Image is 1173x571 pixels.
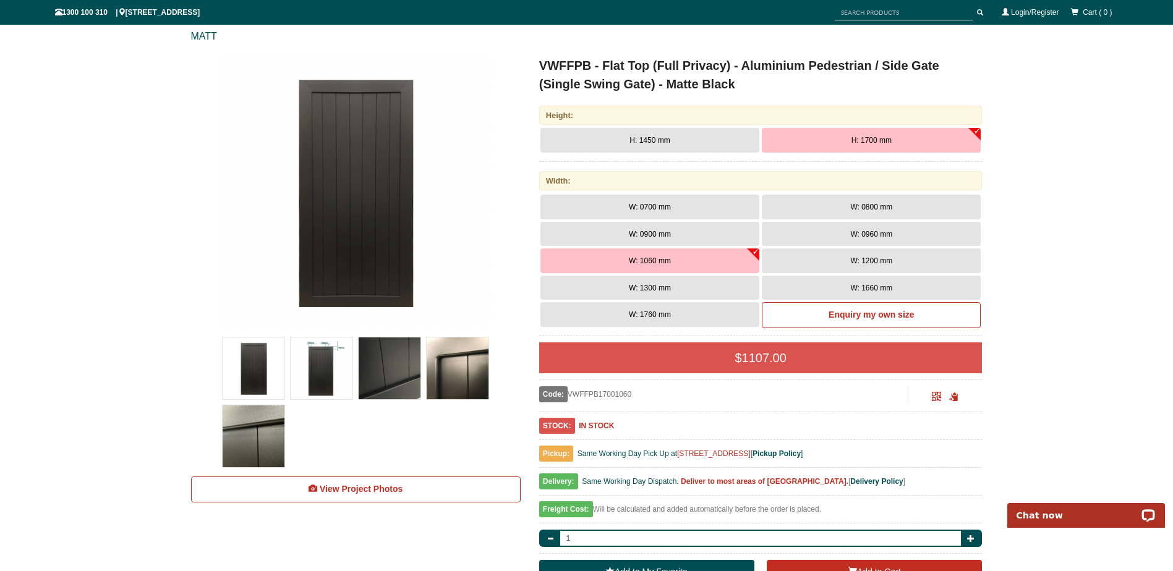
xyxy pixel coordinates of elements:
button: W: 1060 mm [540,248,759,273]
div: Height: [539,106,983,125]
button: W: 1200 mm [762,248,981,273]
div: Width: [539,171,983,190]
span: Pickup: [539,446,573,462]
span: Freight Cost: [539,501,593,517]
span: W: 0960 mm [850,230,892,239]
span: Same Working Day Dispatch. [582,477,679,486]
span: W: 0900 mm [629,230,671,239]
input: SEARCH PRODUCTS [835,5,973,20]
span: STOCK: [539,418,575,434]
div: Will be calculated and added automatically before the order is placed. [539,502,983,523]
span: W: 1760 mm [629,310,671,319]
button: H: 1700 mm [762,128,981,153]
img: VWFFPB - Flat Top (Full Privacy) - Aluminium Pedestrian / Side Gate (Single Swing Gate) - Matte B... [223,337,284,399]
a: VWFFPB - Flat Top (Full Privacy) - Aluminium Pedestrian / Side Gate (Single Swing Gate) - Matte B... [192,56,519,328]
button: W: 0800 mm [762,195,981,219]
span: W: 1060 mm [629,256,671,265]
span: W: 0800 mm [850,203,892,211]
iframe: LiveChat chat widget [999,489,1173,528]
img: VWFFPB - Flat Top (Full Privacy) - Aluminium Pedestrian / Side Gate (Single Swing Gate) - Matte B... [359,337,420,399]
div: $ [539,342,983,373]
b: IN STOCK [579,421,614,430]
a: View Project Photos [191,476,521,502]
img: VWFFPB - Flat Top (Full Privacy) - Aluminium Pedestrian / Side Gate (Single Swing Gate) - Matte B... [220,56,492,328]
a: [STREET_ADDRESS] [677,449,751,458]
b: Enquiry my own size [829,310,914,319]
span: H: 1450 mm [629,136,670,145]
button: H: 1450 mm [540,128,759,153]
button: W: 1760 mm [540,302,759,327]
span: Cart ( 0 ) [1083,8,1112,17]
span: W: 0700 mm [629,203,671,211]
div: > > > [191,2,983,56]
button: W: 0900 mm [540,222,759,247]
img: VWFFPB - Flat Top (Full Privacy) - Aluminium Pedestrian / Side Gate (Single Swing Gate) - Matte B... [223,405,284,467]
button: W: 0700 mm [540,195,759,219]
span: W: 1660 mm [850,284,892,292]
span: 1300 100 310 | [STREET_ADDRESS] [55,8,200,17]
img: VWFFPB - Flat Top (Full Privacy) - Aluminium Pedestrian / Side Gate (Single Swing Gate) - Matte B... [427,337,488,399]
span: Same Working Day Pick Up at [ ] [578,449,803,458]
button: W: 1300 mm [540,276,759,300]
b: Deliver to most areas of [GEOGRAPHIC_DATA]. [681,477,848,486]
a: Delivery Policy [850,477,903,486]
span: Click to copy the URL [949,392,958,402]
div: [ ] [539,474,983,496]
a: Login/Register [1011,8,1059,17]
span: Code: [539,386,568,402]
span: 1107.00 [742,351,787,365]
span: View Project Photos [320,484,403,494]
a: Enquiry my own size [762,302,981,328]
h1: VWFFPB - Flat Top (Full Privacy) - Aluminium Pedestrian / Side Gate (Single Swing Gate) - Matte B... [539,56,983,93]
img: VWFFPB - Flat Top (Full Privacy) - Aluminium Pedestrian / Side Gate (Single Swing Gate) - Matte B... [291,337,352,399]
span: W: 1300 mm [629,284,671,292]
span: H: 1700 mm [851,136,892,145]
a: Pickup Policy [753,449,801,458]
span: Delivery: [539,473,578,489]
div: VWFFPB17001060 [539,386,908,402]
a: Click to enlarge and scan to share. [932,394,941,402]
span: W: 1200 mm [850,256,892,265]
button: W: 1660 mm [762,276,981,300]
button: W: 0960 mm [762,222,981,247]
